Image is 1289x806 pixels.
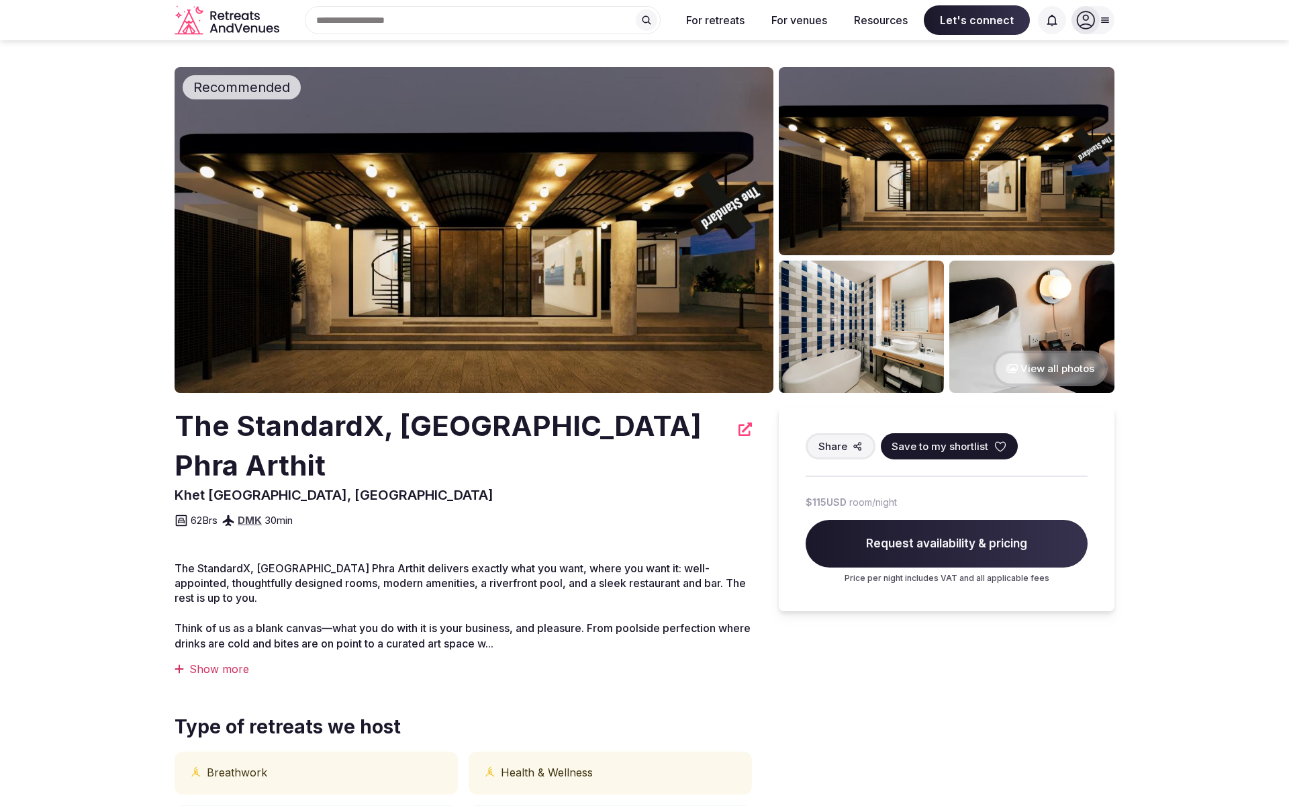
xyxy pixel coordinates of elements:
span: room/night [849,496,897,509]
span: Recommended [188,78,295,97]
button: For retreats [675,5,755,35]
div: Show more [175,662,752,676]
button: Save to my shortlist [881,433,1018,459]
span: 30 min [265,513,293,527]
span: Share [818,439,847,453]
span: Think of us as a blank canvas—what you do with it is your business, and pleasure. From poolside p... [175,621,751,650]
p: Price per night includes VAT and all applicable fees [806,573,1088,584]
span: $115 USD [806,496,847,509]
button: Resources [843,5,918,35]
img: Venue gallery photo [949,261,1114,393]
span: Request availability & pricing [806,520,1088,568]
span: The StandardX, [GEOGRAPHIC_DATA] Phra Arthit delivers exactly what you want, where you want it: w... [175,562,746,605]
h2: The StandardX, [GEOGRAPHIC_DATA] Phra Arthit [175,406,730,486]
span: Let's connect [924,5,1030,35]
button: For venues [761,5,838,35]
span: 62 Brs [191,513,218,527]
button: View all photos [993,351,1108,386]
a: DMK [238,514,262,527]
span: Save to my shortlist [892,439,988,453]
img: Venue cover photo [175,67,773,393]
img: Venue gallery photo [779,67,1114,255]
button: Share [806,433,875,459]
span: Type of retreats we host [175,714,401,740]
div: Recommended [183,75,301,99]
svg: Retreats and Venues company logo [175,5,282,36]
a: Visit the homepage [175,5,282,36]
img: Venue gallery photo [779,261,944,393]
span: Khet [GEOGRAPHIC_DATA], [GEOGRAPHIC_DATA] [175,487,493,503]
